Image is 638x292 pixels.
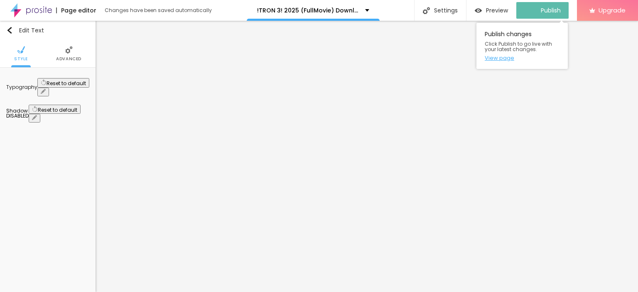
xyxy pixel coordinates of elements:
button: Preview [466,2,516,19]
div: Edit Text [6,27,44,34]
div: Publish changes [476,23,568,69]
p: !TRON 3! 2025 (FullMovie) Download Mp4moviez 1080p, 720p, 480p & HD English/Hindi [257,7,359,13]
span: DISABLED [6,112,29,119]
span: Publish [541,7,561,14]
span: Reset to default [38,106,77,113]
div: Shadow [6,108,29,113]
span: Click Publish to go live with your latest changes. [485,41,559,52]
div: Changes have been saved automatically [105,8,212,13]
iframe: Editor [96,21,638,292]
button: Reset to default [37,78,89,88]
div: Page editor [56,7,96,13]
img: Icone [6,27,13,34]
span: Preview [486,7,508,14]
button: Publish [516,2,569,19]
img: Icone [65,46,73,54]
button: Reset to default [29,105,81,114]
a: View page [485,55,559,61]
img: Icone [423,7,430,14]
span: Advanced [56,57,81,61]
span: Upgrade [599,7,626,14]
img: Icone [17,46,25,54]
div: Typography [6,85,37,90]
img: view-1.svg [475,7,482,14]
span: Style [14,57,28,61]
span: Reset to default [47,80,86,87]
